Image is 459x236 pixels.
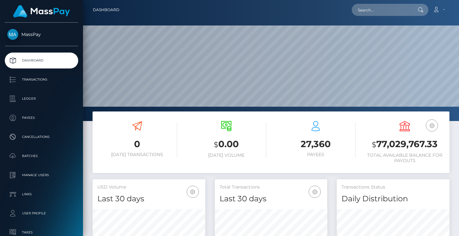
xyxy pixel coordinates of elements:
[93,3,119,17] a: Dashboard
[365,153,445,163] h6: Total Available Balance for Payouts
[5,205,78,221] a: User Profile
[214,140,218,149] small: $
[7,94,76,104] p: Ledger
[5,32,78,37] span: MassPay
[5,167,78,183] a: Manage Users
[7,151,76,161] p: Batches
[97,193,200,204] h4: Last 30 days
[5,110,78,126] a: Payees
[7,56,76,65] p: Dashboard
[7,132,76,142] p: Cancellations
[7,170,76,180] p: Manage Users
[7,29,18,40] img: MassPay
[372,140,376,149] small: $
[342,193,445,204] h4: Daily Distribution
[187,153,267,158] h6: [DATE] Volume
[97,138,177,150] h3: 0
[7,75,76,84] p: Transactions
[276,138,356,150] h3: 27,360
[5,53,78,68] a: Dashboard
[5,186,78,202] a: Links
[7,190,76,199] p: Links
[5,72,78,88] a: Transactions
[5,129,78,145] a: Cancellations
[7,209,76,218] p: User Profile
[97,184,200,190] h5: USD Volume
[5,91,78,107] a: Ledger
[365,138,445,151] h3: 77,029,767.33
[5,148,78,164] a: Batches
[220,184,323,190] h5: Total Transactions
[220,193,323,204] h4: Last 30 days
[276,152,356,157] h6: Payees
[352,4,412,16] input: Search...
[342,184,445,190] h5: Transactions Status
[187,138,267,151] h3: 0.00
[97,152,177,157] h6: [DATE] Transactions
[13,5,70,18] img: MassPay Logo
[7,113,76,123] p: Payees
